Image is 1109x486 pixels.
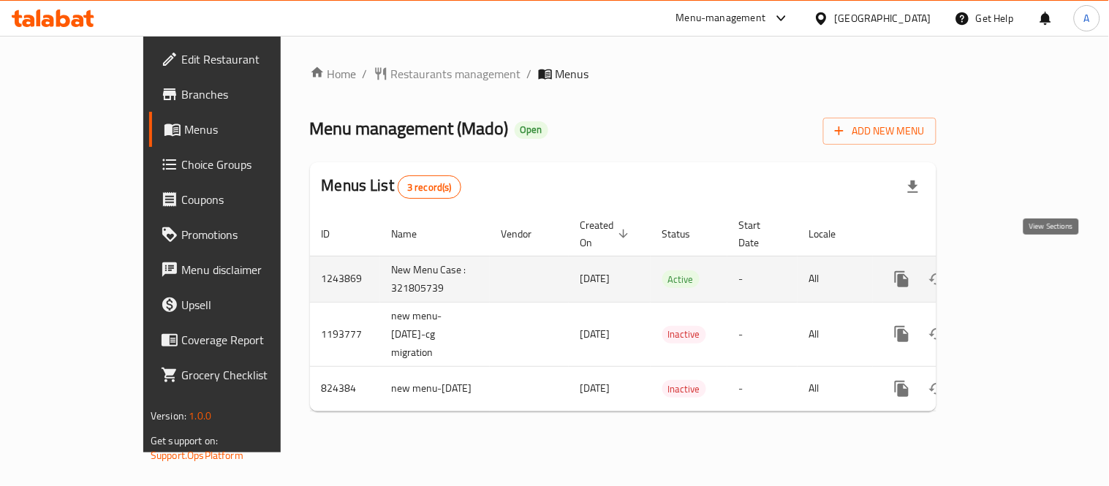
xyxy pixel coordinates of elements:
td: - [727,302,798,366]
span: Promotions [181,226,317,243]
a: Grocery Checklist [149,357,328,392]
span: Active [662,271,700,288]
span: Version: [151,406,186,425]
button: more [885,371,920,406]
a: Promotions [149,217,328,252]
span: Start Date [739,216,780,251]
span: [DATE] [580,324,610,343]
td: All [798,256,873,302]
button: Change Status [920,262,955,297]
span: A [1084,10,1090,26]
span: Inactive [662,326,706,343]
div: Inactive [662,326,706,343]
a: Upsell [149,287,328,322]
nav: breadcrumb [310,65,936,83]
a: Choice Groups [149,147,328,182]
th: Actions [873,212,1037,257]
a: Coverage Report [149,322,328,357]
a: Coupons [149,182,328,217]
table: enhanced table [310,212,1037,411]
span: Get support on: [151,431,218,450]
span: Menu disclaimer [181,261,317,278]
span: Open [515,124,548,136]
h2: Menus List [322,175,461,199]
a: Menu disclaimer [149,252,328,287]
span: Grocery Checklist [181,366,317,384]
span: Edit Restaurant [181,50,317,68]
span: Name [392,225,436,243]
span: [DATE] [580,269,610,288]
td: All [798,302,873,366]
span: Branches [181,86,317,103]
span: [DATE] [580,379,610,398]
button: Change Status [920,371,955,406]
button: more [885,262,920,297]
span: 1.0.0 [189,406,211,425]
td: All [798,366,873,411]
a: Edit Restaurant [149,42,328,77]
td: - [727,256,798,302]
span: Vendor [501,225,551,243]
button: Add New Menu [823,118,936,145]
td: 1243869 [310,256,380,302]
div: Export file [896,170,931,205]
div: [GEOGRAPHIC_DATA] [835,10,931,26]
span: ID [322,225,349,243]
td: New Menu Case : 321805739 [380,256,490,302]
span: 3 record(s) [398,181,461,194]
td: 1193777 [310,302,380,366]
a: Menus [149,112,328,147]
a: Branches [149,77,328,112]
span: Coverage Report [181,331,317,349]
span: Restaurants management [391,65,521,83]
span: Upsell [181,296,317,314]
span: Inactive [662,381,706,398]
span: Add New Menu [835,122,925,140]
span: Choice Groups [181,156,317,173]
a: Support.OpsPlatform [151,446,243,465]
div: Total records count [398,175,461,199]
span: Created On [580,216,633,251]
td: new menu-[DATE] [380,366,490,411]
div: Open [515,121,548,139]
button: Change Status [920,316,955,352]
div: Menu-management [676,10,766,27]
td: - [727,366,798,411]
span: Coupons [181,191,317,208]
span: Menus [184,121,317,138]
span: Menus [556,65,589,83]
span: Menu management ( Mado ) [310,112,509,145]
td: 824384 [310,366,380,411]
span: Locale [809,225,855,243]
td: new menu-[DATE]-cg migration [380,302,490,366]
a: Restaurants management [374,65,521,83]
div: Inactive [662,380,706,398]
li: / [363,65,368,83]
span: Status [662,225,710,243]
li: / [527,65,532,83]
a: Home [310,65,357,83]
button: more [885,316,920,352]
